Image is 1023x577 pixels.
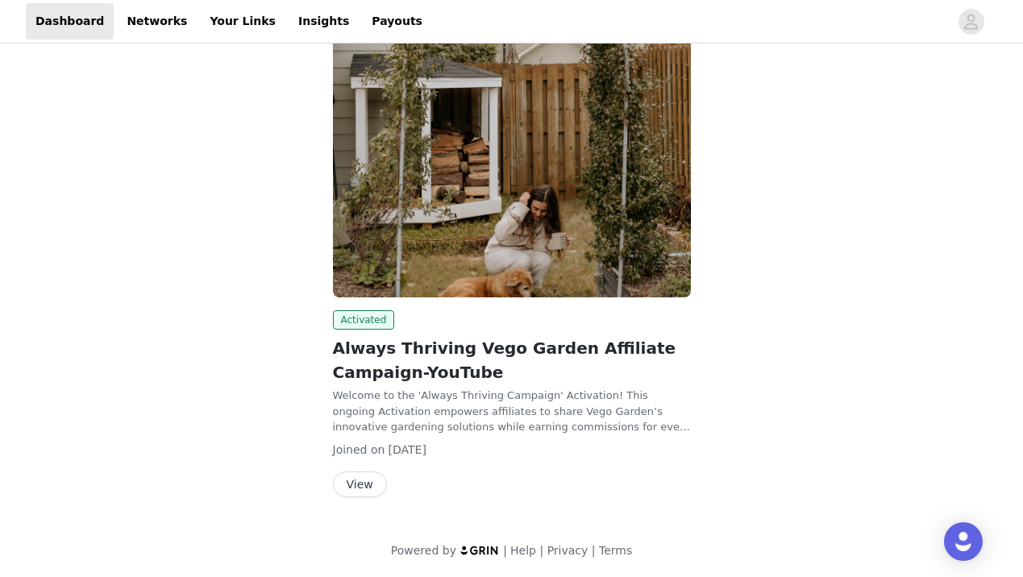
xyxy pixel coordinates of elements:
[333,29,691,297] img: Vego Garden
[599,544,632,557] a: Terms
[944,522,983,561] div: Open Intercom Messenger
[333,479,387,491] a: View
[333,471,387,497] button: View
[510,544,536,557] a: Help
[333,443,385,456] span: Joined on
[333,336,691,384] h2: Always Thriving Vego Garden Affiliate Campaign-YouTube
[389,443,426,456] span: [DATE]
[539,544,543,557] span: |
[503,544,507,557] span: |
[391,544,456,557] span: Powered by
[289,3,359,39] a: Insights
[26,3,114,39] a: Dashboard
[362,3,432,39] a: Payouts
[592,544,596,557] span: |
[460,545,500,555] img: logo
[547,544,588,557] a: Privacy
[333,388,691,435] p: Welcome to the 'Always Thriving Campaign' Activation! This ongoing Activation empowers affiliates...
[117,3,197,39] a: Networks
[333,310,395,330] span: Activated
[200,3,285,39] a: Your Links
[963,9,979,35] div: avatar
